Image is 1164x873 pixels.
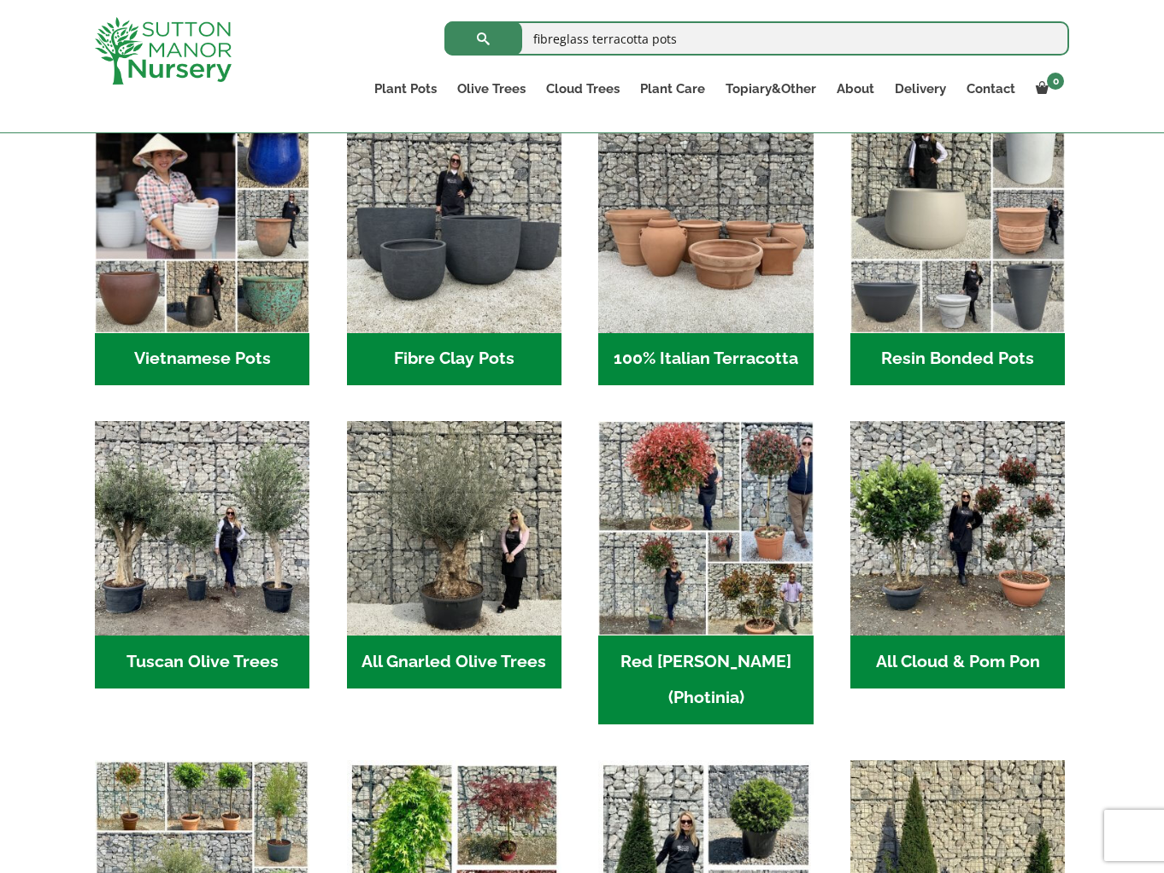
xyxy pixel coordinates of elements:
[347,118,561,385] a: Visit product category Fibre Clay Pots
[95,17,232,85] img: logo
[364,77,447,101] a: Plant Pots
[850,118,1065,332] img: Home - 67232D1B A461 444F B0F6 BDEDC2C7E10B 1 105 c
[598,118,813,332] img: Home - 1B137C32 8D99 4B1A AA2F 25D5E514E47D 1 105 c
[630,77,715,101] a: Plant Care
[598,636,813,724] h2: Red [PERSON_NAME] (Photinia)
[826,77,885,101] a: About
[850,333,1065,386] h2: Resin Bonded Pots
[444,21,1069,56] input: Search...
[95,421,309,688] a: Visit product category Tuscan Olive Trees
[347,118,561,332] img: Home - 8194B7A3 2818 4562 B9DD 4EBD5DC21C71 1 105 c 1
[715,77,826,101] a: Topiary&Other
[598,421,813,636] img: Home - F5A23A45 75B5 4929 8FB2 454246946332
[347,636,561,688] h2: All Gnarled Olive Trees
[95,118,309,332] img: Home - 6E921A5B 9E2F 4B13 AB99 4EF601C89C59 1 105 c
[347,421,561,636] img: Home - 5833C5B7 31D0 4C3A 8E42 DB494A1738DB
[95,118,309,385] a: Visit product category Vietnamese Pots
[598,333,813,386] h2: 100% Italian Terracotta
[95,636,309,688] h2: Tuscan Olive Trees
[1047,73,1064,90] span: 0
[598,421,813,724] a: Visit product category Red Robin (Photinia)
[956,77,1026,101] a: Contact
[850,636,1065,688] h2: All Cloud & Pom Pon
[598,118,813,385] a: Visit product category 100% Italian Terracotta
[347,333,561,386] h2: Fibre Clay Pots
[1026,77,1069,101] a: 0
[850,421,1065,688] a: Visit product category All Cloud & Pom Pon
[536,77,630,101] a: Cloud Trees
[885,77,956,101] a: Delivery
[850,118,1065,385] a: Visit product category Resin Bonded Pots
[347,421,561,688] a: Visit product category All Gnarled Olive Trees
[95,333,309,386] h2: Vietnamese Pots
[95,421,309,636] img: Home - 7716AD77 15EA 4607 B135 B37375859F10
[850,421,1065,636] img: Home - A124EB98 0980 45A7 B835 C04B779F7765
[447,77,536,101] a: Olive Trees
